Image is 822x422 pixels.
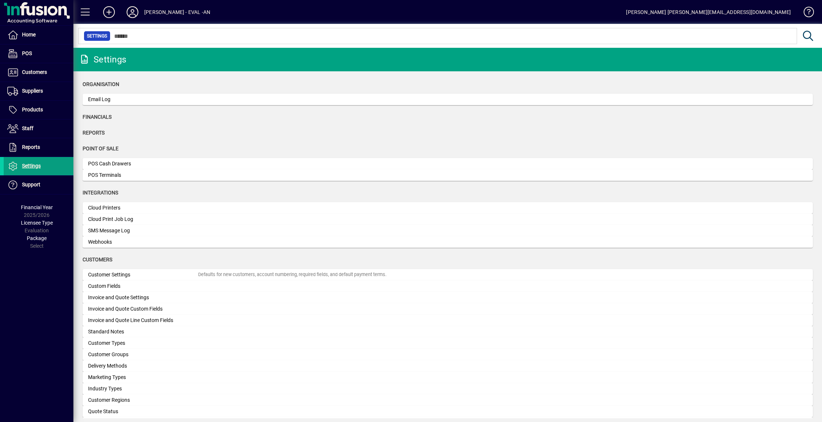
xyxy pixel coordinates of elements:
span: Customers [22,69,47,75]
a: Invoice and Quote Line Custom Fields [83,315,813,326]
a: SMS Message Log [83,225,813,236]
div: [PERSON_NAME] - EVAL -AN [144,6,210,18]
a: Support [4,176,73,194]
a: Customer Groups [83,349,813,360]
div: Customer Regions [88,396,198,404]
span: Reports [22,144,40,150]
span: Settings [87,32,107,40]
span: Point of Sale [83,146,119,151]
div: Industry Types [88,385,198,393]
div: Settings [79,54,126,65]
div: Invoice and Quote Custom Fields [88,305,198,313]
span: Financial Year [21,204,53,210]
div: POS Terminals [88,171,198,179]
a: Customer Regions [83,394,813,406]
a: Customers [4,63,73,82]
div: Invoice and Quote Settings [88,294,198,301]
div: Cloud Printers [88,204,198,212]
div: Marketing Types [88,373,198,381]
a: Quote Status [83,406,813,417]
a: POS [4,44,73,63]
a: Customer Types [83,337,813,349]
div: Customer Groups [88,351,198,358]
span: Licensee Type [21,220,53,226]
a: Industry Types [83,383,813,394]
a: Staff [4,119,73,138]
a: Invoice and Quote Settings [83,292,813,303]
div: Defaults for new customers, account numbering, required fields, and default payment terms. [198,271,386,278]
a: POS Cash Drawers [83,158,813,169]
a: Knowledge Base [798,1,813,25]
span: Support [22,182,40,187]
a: Marketing Types [83,372,813,383]
a: Delivery Methods [83,360,813,372]
a: Home [4,26,73,44]
div: Custom Fields [88,282,198,290]
span: Reports [83,130,105,136]
a: Customer SettingsDefaults for new customers, account numbering, required fields, and default paym... [83,269,813,280]
div: Email Log [88,96,198,103]
a: Standard Notes [83,326,813,337]
span: Financials [83,114,112,120]
div: Customer Settings [88,271,198,279]
a: POS Terminals [83,169,813,181]
a: Webhooks [83,236,813,248]
div: [PERSON_NAME] [PERSON_NAME][EMAIL_ADDRESS][DOMAIN_NAME] [626,6,791,18]
button: Add [97,6,121,19]
div: Invoice and Quote Line Custom Fields [88,316,198,324]
span: Integrations [83,190,118,196]
span: Staff [22,125,33,131]
a: Invoice and Quote Custom Fields [83,303,813,315]
span: Home [22,32,36,37]
span: Package [27,235,47,241]
a: Cloud Printers [83,202,813,214]
a: Products [4,101,73,119]
button: Profile [121,6,144,19]
div: Customer Types [88,339,198,347]
div: SMS Message Log [88,227,198,235]
div: Standard Notes [88,328,198,336]
a: Suppliers [4,82,73,100]
span: Organisation [83,81,119,87]
div: Cloud Print Job Log [88,215,198,223]
span: POS [22,50,32,56]
span: Settings [22,163,41,169]
a: Reports [4,138,73,157]
a: Email Log [83,94,813,105]
div: Delivery Methods [88,362,198,370]
span: Products [22,107,43,112]
a: Custom Fields [83,280,813,292]
div: POS Cash Drawers [88,160,198,168]
div: Quote Status [88,408,198,415]
a: Cloud Print Job Log [83,214,813,225]
div: Webhooks [88,238,198,246]
span: Customers [83,257,112,262]
span: Suppliers [22,88,43,94]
